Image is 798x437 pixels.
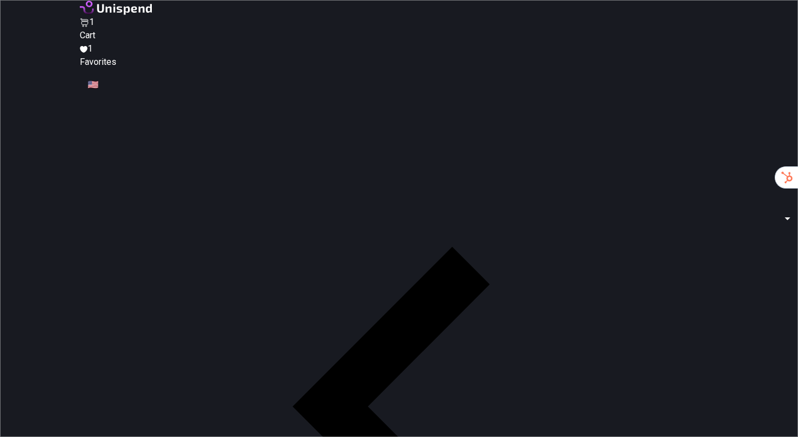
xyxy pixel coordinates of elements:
[80,69,744,100] div: 🇺🇸
[80,57,116,67] span: Favorites
[80,30,95,40] span: Cart
[89,17,94,27] span: 1
[88,78,726,92] p: 🇺🇸
[88,43,93,54] span: 1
